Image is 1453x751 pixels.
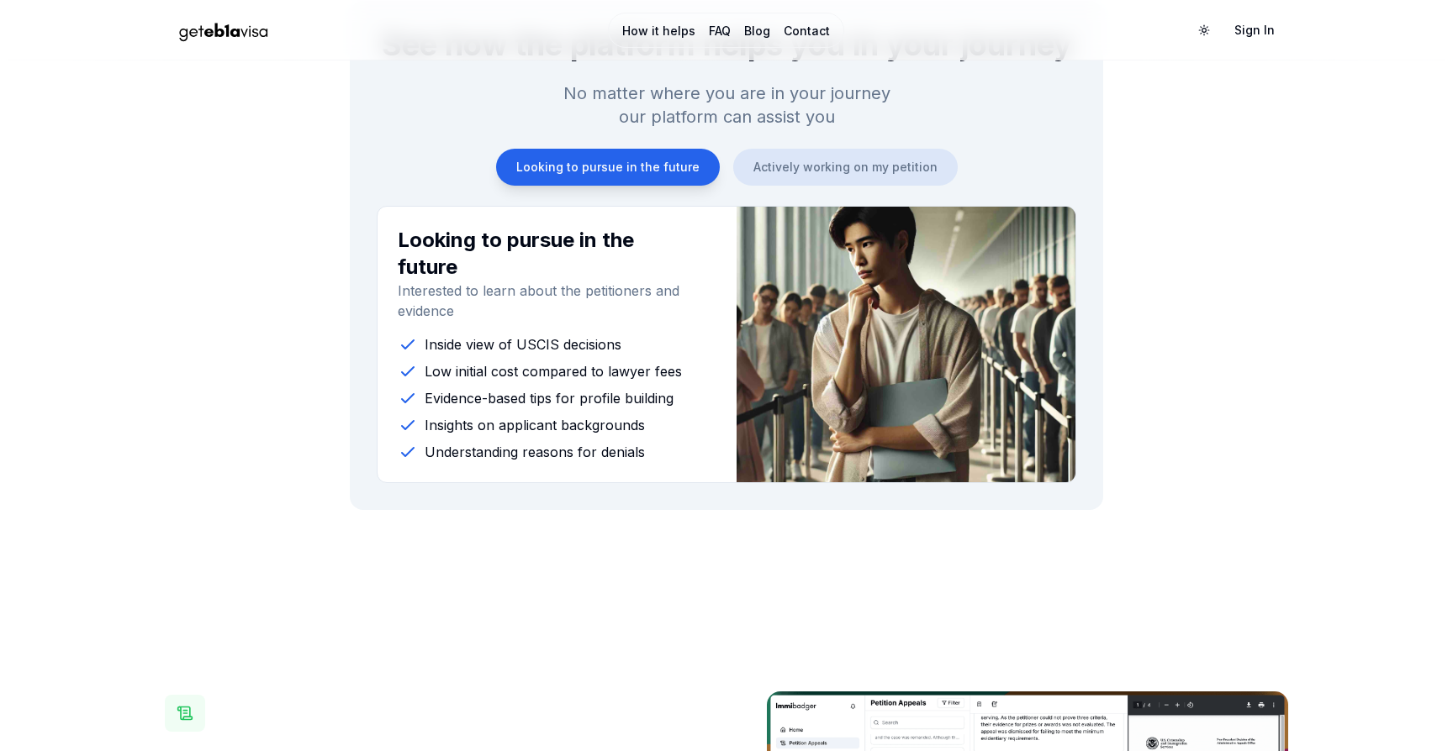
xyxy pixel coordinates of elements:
[165,16,283,45] img: geteb1avisa logo
[165,16,539,45] a: Home Page
[398,281,696,321] p: Interested to learn about the petitioners and evidence
[398,227,696,281] h3: Looking to pursue in the future
[709,23,731,39] a: FAQ
[784,23,830,39] a: Contact
[377,28,1076,61] h2: See how the platform helps you in your journey
[398,388,696,408] li: Evidence-based tips for profile building
[737,207,1075,482] img: Looking to pursue in the future benefits
[622,23,695,39] a: How it helps
[552,81,901,129] h3: No matter where you are in your journey our platform can assist you
[608,13,844,48] nav: Main
[1221,15,1288,45] a: Sign In
[398,442,696,462] li: Understanding reasons for denials
[744,23,770,39] a: Blog
[398,415,696,435] li: Insights on applicant backgrounds
[398,361,696,381] li: Low initial cost compared to lawyer fees
[733,149,958,186] button: Actively working on my petition
[496,149,720,186] button: Looking to pursue in the future
[398,334,696,354] li: Inside view of USCIS decisions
